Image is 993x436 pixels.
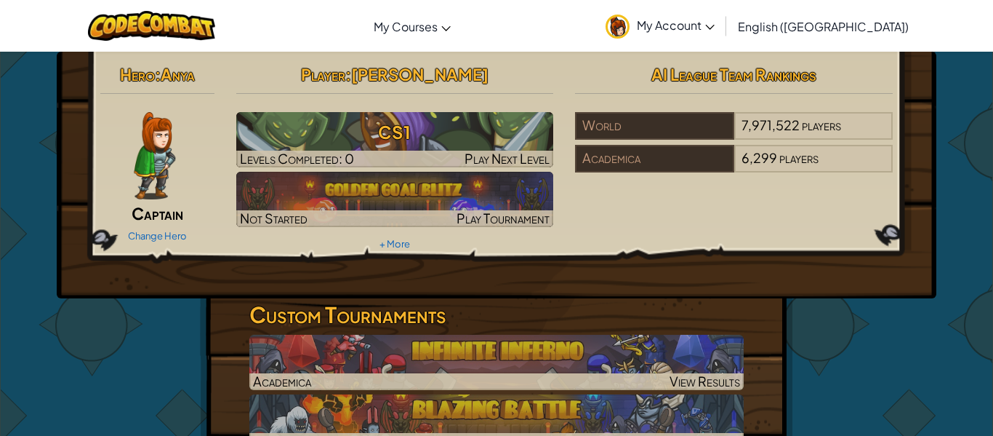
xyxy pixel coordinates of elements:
[637,17,715,33] span: My Account
[240,210,307,226] span: Not Started
[738,19,909,34] span: English ([GEOGRAPHIC_DATA])
[802,116,841,133] span: players
[253,373,311,389] span: Academica
[128,230,187,242] a: Change Hero
[779,149,819,166] span: players
[249,335,744,390] img: Infinite Inferno
[155,64,161,84] span: :
[161,64,195,84] span: Anya
[651,64,816,84] span: AI League Team Rankings
[374,19,438,34] span: My Courses
[741,149,777,166] span: 6,299
[249,335,744,390] a: AcademicaView Results
[301,64,345,84] span: Player
[236,112,554,167] img: CS1
[575,112,733,140] div: World
[670,373,740,389] span: View Results
[88,11,215,41] img: CodeCombat logo
[236,112,554,167] a: Play Next Level
[575,145,733,173] div: Academica
[731,7,916,46] a: English ([GEOGRAPHIC_DATA])
[598,3,722,49] a: My Account
[236,172,554,227] a: Not StartedPlay Tournament
[457,210,550,226] span: Play Tournament
[240,150,354,167] span: Levels Completed: 0
[465,150,550,167] span: Play Next Level
[575,126,893,143] a: World7,971,522players
[366,7,458,46] a: My Courses
[575,159,893,175] a: Academica6,299players
[249,298,744,331] h3: Custom Tournaments
[741,116,800,133] span: 7,971,522
[134,112,175,199] img: captain-pose.png
[120,64,155,84] span: Hero
[606,15,630,39] img: avatar
[132,203,183,223] span: Captain
[351,64,489,84] span: [PERSON_NAME]
[236,172,554,227] img: Golden Goal
[236,116,554,148] h3: CS1
[345,64,351,84] span: :
[379,238,410,250] a: + More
